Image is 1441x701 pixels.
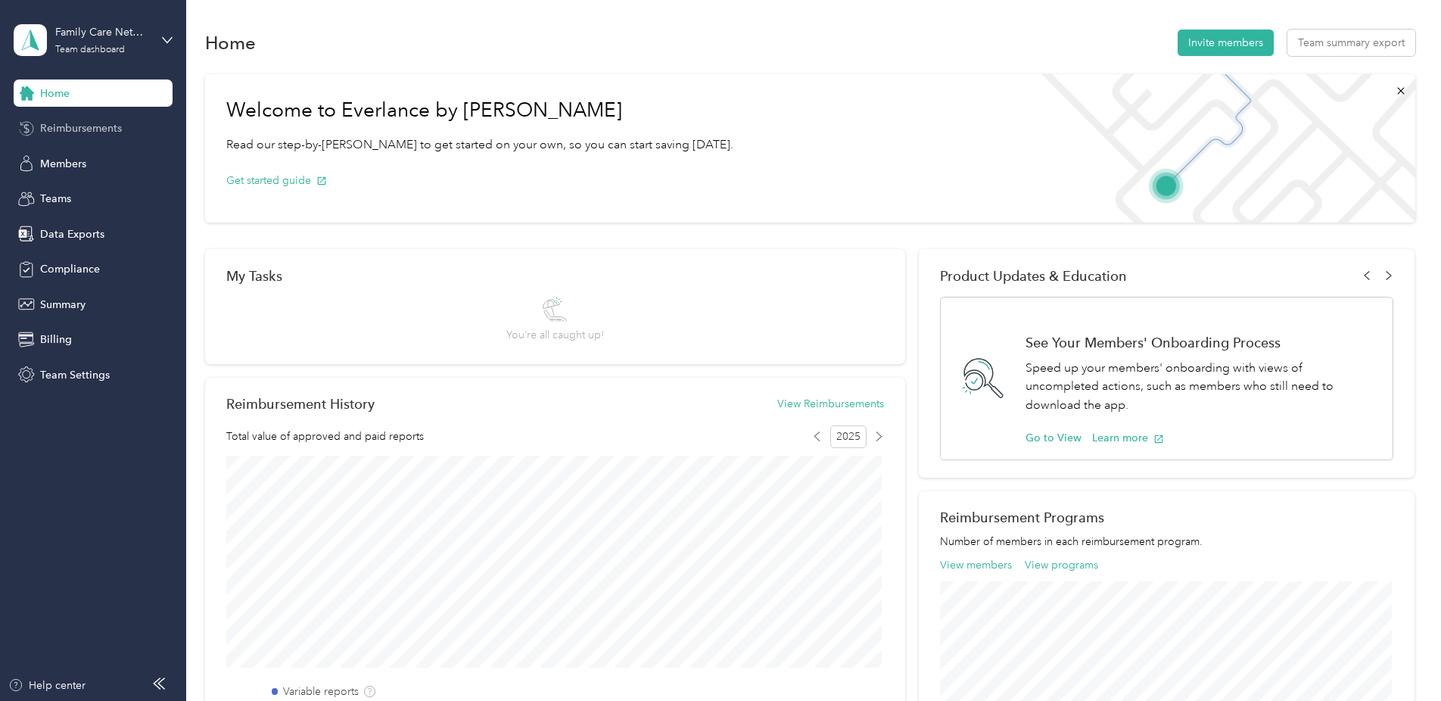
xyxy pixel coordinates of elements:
span: Team Settings [40,367,110,383]
span: Product Updates & Education [940,268,1127,284]
h1: See Your Members' Onboarding Process [1026,335,1377,350]
button: Get started guide [226,173,327,188]
button: Team summary export [1287,30,1415,56]
span: 2025 [830,425,867,448]
h1: Home [205,35,256,51]
button: View Reimbursements [777,396,884,412]
p: Read our step-by-[PERSON_NAME] to get started on your own, so you can start saving [DATE]. [226,136,733,154]
button: Invite members [1178,30,1274,56]
div: Family Care Network [55,24,150,40]
button: Help center [8,678,86,693]
span: Reimbursements [40,120,122,136]
span: Summary [40,297,86,313]
label: Variable reports [283,684,359,699]
div: My Tasks [226,268,884,284]
button: View programs [1025,557,1098,573]
img: Welcome to everlance [1026,74,1415,223]
button: Learn more [1092,430,1164,446]
span: Billing [40,332,72,347]
span: Teams [40,191,71,207]
span: Total value of approved and paid reports [226,428,424,444]
span: Data Exports [40,226,104,242]
span: Compliance [40,261,100,277]
button: Go to View [1026,430,1082,446]
h2: Reimbursement History [226,396,375,412]
span: You’re all caught up! [506,327,604,343]
button: View members [940,557,1012,573]
h1: Welcome to Everlance by [PERSON_NAME] [226,98,733,123]
h2: Reimbursement Programs [940,509,1394,525]
p: Number of members in each reimbursement program. [940,534,1394,550]
iframe: Everlance-gr Chat Button Frame [1356,616,1441,701]
div: Team dashboard [55,45,125,55]
span: Members [40,156,86,172]
span: Home [40,86,70,101]
p: Speed up your members' onboarding with views of uncompleted actions, such as members who still ne... [1026,359,1377,415]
